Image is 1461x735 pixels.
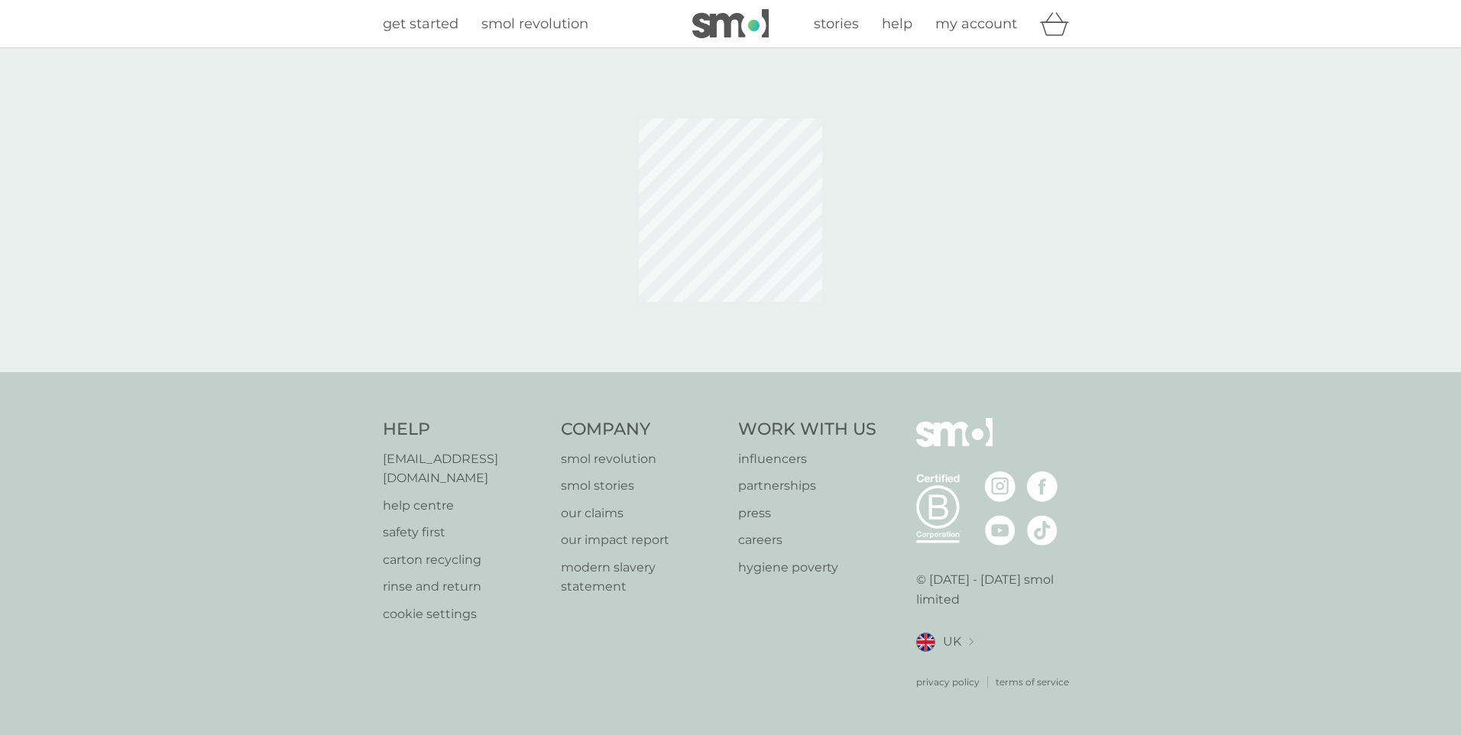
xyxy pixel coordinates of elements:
h4: Company [561,418,724,442]
a: our claims [561,503,724,523]
a: privacy policy [916,675,980,689]
h4: Help [383,418,546,442]
a: terms of service [996,675,1069,689]
span: help [882,15,912,32]
a: rinse and return [383,577,546,597]
p: © [DATE] - [DATE] smol limited [916,570,1079,609]
a: help [882,13,912,35]
img: visit the smol Facebook page [1027,471,1058,502]
a: modern slavery statement [561,558,724,597]
span: smol revolution [481,15,588,32]
a: press [738,503,876,523]
span: stories [814,15,859,32]
a: cookie settings [383,604,546,624]
a: carton recycling [383,550,546,570]
img: visit the smol Youtube page [985,515,1016,546]
span: get started [383,15,458,32]
img: visit the smol Tiktok page [1027,515,1058,546]
a: smol revolution [561,449,724,469]
img: smol [916,418,993,470]
a: influencers [738,449,876,469]
a: get started [383,13,458,35]
a: safety first [383,523,546,542]
a: my account [935,13,1017,35]
a: hygiene poverty [738,558,876,578]
h4: Work With Us [738,418,876,442]
a: [EMAIL_ADDRESS][DOMAIN_NAME] [383,449,546,488]
a: help centre [383,496,546,516]
a: careers [738,530,876,550]
a: our impact report [561,530,724,550]
img: smol [692,9,769,38]
span: my account [935,15,1017,32]
img: visit the smol Instagram page [985,471,1016,502]
a: stories [814,13,859,35]
a: smol revolution [481,13,588,35]
div: basket [1040,8,1078,39]
img: select a new location [969,638,973,646]
a: smol stories [561,476,724,496]
span: UK [943,632,961,652]
a: partnerships [738,476,876,496]
img: UK flag [916,633,935,652]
